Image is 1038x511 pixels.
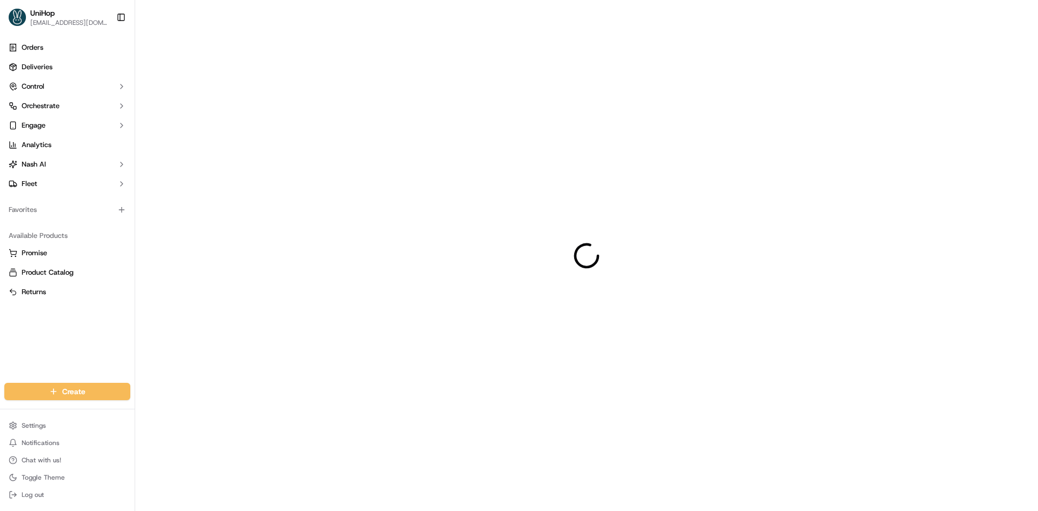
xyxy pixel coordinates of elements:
a: Returns [9,287,126,297]
a: Analytics [4,136,130,154]
span: Create [62,386,85,397]
a: Product Catalog [9,268,126,277]
button: Returns [4,283,130,301]
div: Favorites [4,201,130,218]
button: [EMAIL_ADDRESS][DOMAIN_NAME] [30,18,108,27]
button: Log out [4,487,130,502]
span: Notifications [22,439,59,447]
span: Fleet [22,179,37,189]
span: Orders [22,43,43,52]
button: Toggle Theme [4,470,130,485]
button: Chat with us! [4,453,130,468]
img: UniHop [9,9,26,26]
button: Nash AI [4,156,130,173]
span: Returns [22,287,46,297]
span: Analytics [22,140,51,150]
button: Promise [4,244,130,262]
span: Chat with us! [22,456,61,464]
span: Deliveries [22,62,52,72]
span: Control [22,82,44,91]
a: Orders [4,39,130,56]
button: UniHop [30,8,55,18]
span: Orchestrate [22,101,59,111]
div: Available Products [4,227,130,244]
a: Deliveries [4,58,130,76]
span: Engage [22,121,45,130]
button: Create [4,383,130,400]
button: Orchestrate [4,97,130,115]
a: Promise [9,248,126,258]
button: Notifications [4,435,130,450]
span: Log out [22,490,44,499]
button: Product Catalog [4,264,130,281]
span: Toggle Theme [22,473,65,482]
span: Settings [22,421,46,430]
button: Settings [4,418,130,433]
button: UniHopUniHop[EMAIL_ADDRESS][DOMAIN_NAME] [4,4,112,30]
button: Control [4,78,130,95]
span: Nash AI [22,160,46,169]
span: Promise [22,248,47,258]
button: Engage [4,117,130,134]
button: Fleet [4,175,130,193]
span: Product Catalog [22,268,74,277]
